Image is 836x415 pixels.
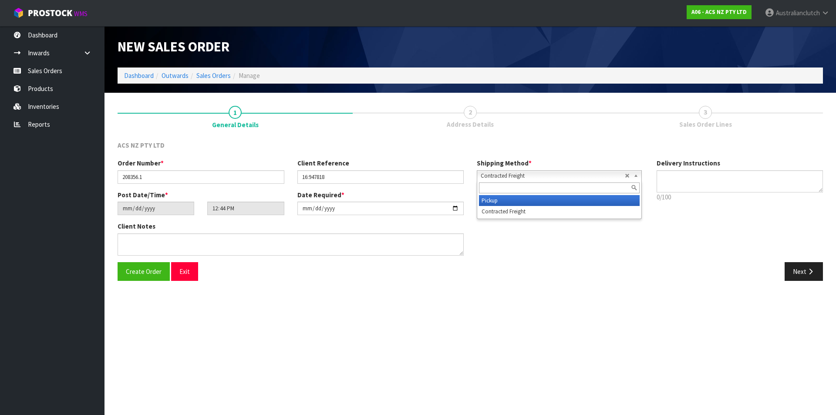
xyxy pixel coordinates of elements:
[124,71,154,80] a: Dashboard
[239,71,260,80] span: Manage
[118,170,284,184] input: Order Number
[479,206,640,217] li: Contracted Freight
[657,192,823,202] p: 0/100
[464,106,477,119] span: 2
[126,267,162,276] span: Create Order
[118,222,155,231] label: Client Notes
[28,7,72,19] span: ProStock
[679,120,732,129] span: Sales Order Lines
[171,262,198,281] button: Exit
[297,190,344,199] label: Date Required
[13,7,24,18] img: cube-alt.png
[481,171,625,181] span: Contracted Freight
[297,170,464,184] input: Client Reference
[657,159,720,168] label: Delivery Instructions
[691,8,747,16] strong: A06 - ACS NZ PTY LTD
[118,190,168,199] label: Post Date/Time
[229,106,242,119] span: 1
[162,71,189,80] a: Outwards
[699,106,712,119] span: 3
[118,141,165,149] span: ACS NZ PTY LTD
[118,134,823,287] span: General Details
[776,9,820,17] span: Australianclutch
[74,10,88,18] small: WMS
[447,120,494,129] span: Address Details
[118,38,229,55] span: New Sales Order
[118,159,164,168] label: Order Number
[196,71,231,80] a: Sales Orders
[477,159,532,168] label: Shipping Method
[479,195,640,206] li: Pickup
[118,262,170,281] button: Create Order
[297,159,349,168] label: Client Reference
[785,262,823,281] button: Next
[212,120,259,129] span: General Details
